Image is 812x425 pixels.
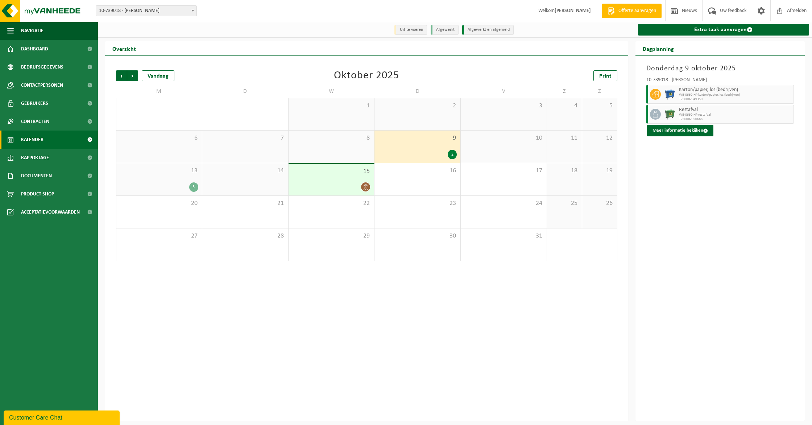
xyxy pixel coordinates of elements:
[120,199,198,207] span: 20
[617,7,658,15] span: Offerte aanvragen
[21,149,49,167] span: Rapportage
[378,199,457,207] span: 23
[292,134,371,142] span: 8
[679,117,792,121] span: T250002950666
[551,134,578,142] span: 11
[127,70,138,81] span: Volgende
[206,232,285,240] span: 28
[679,93,792,97] span: WB-0660-HP karton/papier, los (bedrijven)
[116,85,202,98] td: M
[431,25,459,35] li: Afgewerkt
[664,89,675,100] img: WB-0660-HPE-BE-01
[292,232,371,240] span: 29
[206,134,285,142] span: 7
[292,168,371,176] span: 15
[462,25,514,35] li: Afgewerkt en afgemeld
[547,85,582,98] td: Z
[142,70,174,81] div: Vandaag
[289,85,375,98] td: W
[646,63,794,74] h3: Donderdag 9 oktober 2025
[638,24,809,36] a: Extra taak aanvragen
[120,134,198,142] span: 6
[394,25,427,35] li: Uit te voeren
[464,134,543,142] span: 10
[551,102,578,110] span: 4
[96,5,197,16] span: 10-739018 - RESTO BERTRAND - NUKERKE
[582,85,617,98] td: Z
[593,70,617,81] a: Print
[292,199,371,207] span: 22
[635,41,681,55] h2: Dagplanning
[679,97,792,102] span: T250002949350
[551,167,578,175] span: 18
[679,87,792,93] span: Karton/papier, los (bedrijven)
[96,6,196,16] span: 10-739018 - RESTO BERTRAND - NUKERKE
[679,107,792,113] span: Restafval
[21,203,80,221] span: Acceptatievoorwaarden
[21,58,63,76] span: Bedrijfsgegevens
[602,4,662,18] a: Offerte aanvragen
[555,8,591,13] strong: [PERSON_NAME]
[586,102,613,110] span: 5
[599,73,612,79] span: Print
[116,70,127,81] span: Vorige
[189,182,198,192] div: 5
[334,70,399,81] div: Oktober 2025
[21,185,54,203] span: Product Shop
[206,199,285,207] span: 21
[21,131,43,149] span: Kalender
[378,102,457,110] span: 2
[464,102,543,110] span: 3
[292,102,371,110] span: 1
[464,167,543,175] span: 17
[374,85,461,98] td: D
[105,41,143,55] h2: Overzicht
[202,85,289,98] td: D
[378,134,457,142] span: 9
[120,167,198,175] span: 13
[586,134,613,142] span: 12
[378,232,457,240] span: 30
[4,409,121,425] iframe: chat widget
[21,22,43,40] span: Navigatie
[586,167,613,175] span: 19
[461,85,547,98] td: V
[586,199,613,207] span: 26
[646,78,794,85] div: 10-739018 - [PERSON_NAME]
[21,94,48,112] span: Gebruikers
[21,76,63,94] span: Contactpersonen
[464,232,543,240] span: 31
[664,109,675,120] img: WB-0660-HPE-GN-01
[120,232,198,240] span: 27
[551,199,578,207] span: 25
[21,167,52,185] span: Documenten
[21,40,48,58] span: Dashboard
[21,112,49,131] span: Contracten
[206,167,285,175] span: 14
[378,167,457,175] span: 16
[464,199,543,207] span: 24
[647,125,713,136] button: Meer informatie bekijken
[679,113,792,117] span: WB-0660-HP restafval
[448,150,457,159] div: 2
